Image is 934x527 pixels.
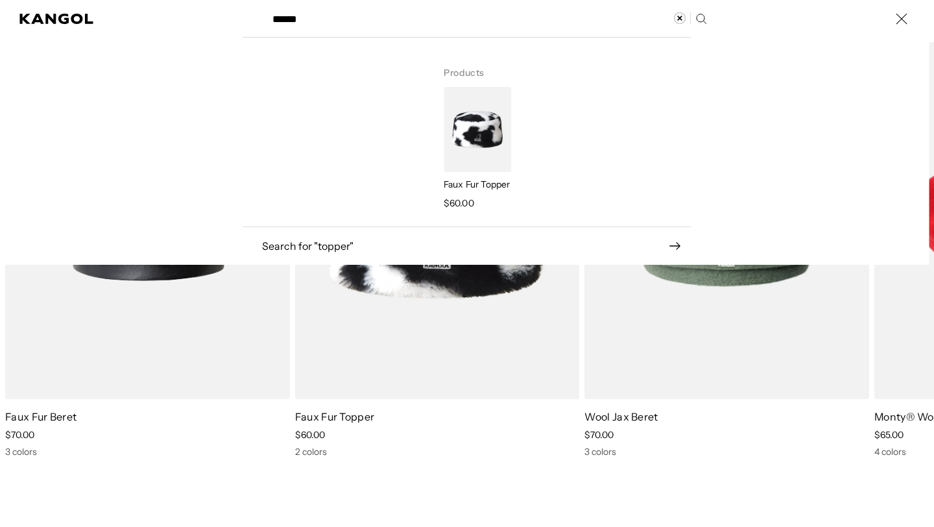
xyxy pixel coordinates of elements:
a: Kangol [19,14,94,24]
button: Search here [695,13,707,25]
span: Search for " topper " [262,241,669,251]
p: Faux Fur Topper [444,178,511,190]
button: Close [889,6,915,32]
span: $60.00 [444,195,473,211]
h3: Products [444,51,670,87]
button: Search for "topper" [243,240,691,252]
button: Clear search term [674,12,691,24]
img: Faux Fur Topper [444,87,511,172]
